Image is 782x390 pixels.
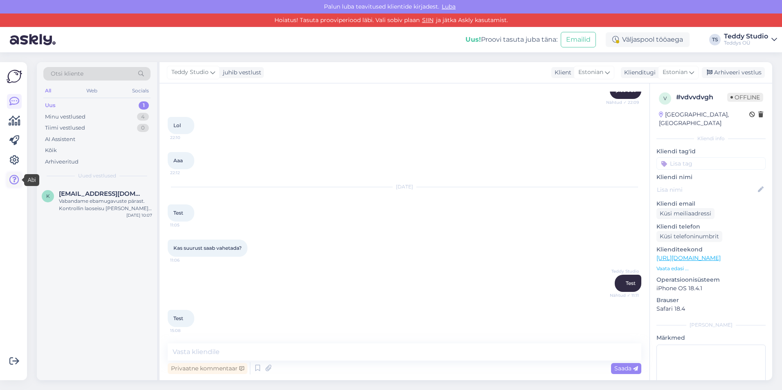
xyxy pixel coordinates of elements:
a: [URL][DOMAIN_NAME] [656,254,721,262]
div: Minu vestlused [45,113,85,121]
p: Kliendi telefon [656,222,766,231]
span: Estonian [578,68,603,77]
div: AI Assistent [45,135,75,143]
p: Klienditeekond [656,245,766,254]
div: Privaatne kommentaar [168,363,247,374]
div: Kõik [45,146,57,155]
div: Küsi meiliaadressi [656,208,715,219]
span: 11:05 [170,222,201,228]
span: 22:10 [170,134,201,141]
p: Kliendi nimi [656,173,766,182]
span: Aaa [173,157,183,164]
p: iPhone OS 18.4.1 [656,284,766,293]
span: 11:06 [170,257,201,263]
p: Kliendi email [656,199,766,208]
div: Väljaspool tööaega [606,32,690,47]
span: k [46,193,50,199]
div: Abi [24,174,39,186]
div: [DATE] [168,183,641,191]
div: # vdvvdvgh [676,92,727,102]
div: Klienditugi [621,68,656,77]
b: Uus! [465,36,481,43]
div: 1 [139,101,149,110]
div: Proovi tasuta juba täna: [465,35,557,45]
div: TS [709,34,721,45]
span: v [663,95,667,101]
p: Operatsioonisüsteem [656,276,766,284]
span: 15:08 [170,327,201,334]
span: Offline [727,93,763,102]
span: Otsi kliente [51,69,83,78]
span: Lol [173,122,181,128]
div: Vabandame ebamugavuste pärast. Kontrollin laoseisu [PERSON_NAME] teile teada, millal on XL suurus... [59,197,152,212]
span: Nähtud ✓ 22:09 [606,99,639,105]
span: Kas suurust saab vahetada? [173,245,242,251]
div: Arhiveeritud [45,158,79,166]
input: Lisa nimi [657,185,756,194]
div: Uus [45,101,56,110]
div: 4 [137,113,149,121]
span: Nähtud ✓ 11:11 [608,292,639,298]
div: juhib vestlust [220,68,261,77]
span: 22:12 [170,170,201,176]
div: Teddys OÜ [724,40,768,46]
p: Vaata edasi ... [656,265,766,272]
div: Klient [551,68,571,77]
span: Uued vestlused [78,172,116,179]
div: Web [85,85,99,96]
div: Küsi telefoninumbrit [656,231,722,242]
div: Socials [130,85,151,96]
a: SIIN [420,16,436,24]
div: All [43,85,53,96]
a: Teddy StudioTeddys OÜ [724,33,777,46]
span: Test [173,315,183,321]
span: Test [173,210,183,216]
div: Tiimi vestlused [45,124,85,132]
div: [PERSON_NAME] [656,321,766,329]
div: Arhiveeri vestlus [702,67,765,78]
span: Luba [439,3,458,10]
span: Test [626,280,636,286]
button: Emailid [561,32,596,47]
span: Teddy Studio [608,268,639,274]
div: Teddy Studio [724,33,768,40]
span: kadrysaal@gmail.com [59,190,144,197]
img: Askly Logo [7,69,22,84]
p: Märkmed [656,334,766,342]
p: Safari 18.4 [656,305,766,313]
p: Kliendi tag'id [656,147,766,156]
span: Saada [614,365,638,372]
span: Estonian [663,68,688,77]
div: [DATE] 10:07 [126,212,152,218]
div: 0 [137,124,149,132]
div: Kliendi info [656,135,766,142]
input: Lisa tag [656,157,766,170]
div: [GEOGRAPHIC_DATA], [GEOGRAPHIC_DATA] [659,110,749,128]
p: Brauser [656,296,766,305]
span: Teddy Studio [171,68,209,77]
